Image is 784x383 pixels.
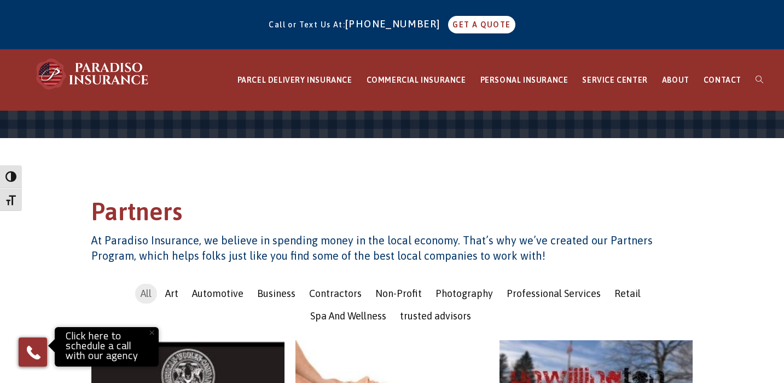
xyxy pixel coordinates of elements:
[662,76,689,84] span: ABOUT
[400,310,471,322] span: trusted advisors
[375,288,422,299] span: Non-Profit
[655,50,696,111] a: ABOUT
[310,310,386,322] span: Spa And Wellness
[480,76,568,84] span: PERSONAL INSURANCE
[141,288,152,299] span: All
[367,76,466,84] span: COMMERCIAL INSURANCE
[575,50,654,111] a: SERVICE CENTER
[614,288,641,299] span: Retail
[435,288,493,299] span: Photography
[704,76,741,84] span: CONTACT
[165,288,178,299] span: Art
[33,58,153,90] img: Paradiso Insurance
[507,288,601,299] span: Professional Services
[309,288,362,299] span: Contractors
[582,76,647,84] span: SERVICE CENTER
[91,233,693,264] h4: At Paradiso Insurance, we believe in spending money in the local economy. That’s why we’ve create...
[448,16,515,33] a: GET A QUOTE
[57,330,156,364] p: Click here to schedule a call with our agency
[192,288,243,299] span: Automotive
[257,288,295,299] span: Business
[345,18,446,30] a: [PHONE_NUMBER]
[140,321,164,345] button: Close
[230,50,359,111] a: PARCEL DELIVERY INSURANCE
[237,76,352,84] span: PARCEL DELIVERY INSURANCE
[25,344,42,361] img: Phone icon
[269,20,345,29] span: Call or Text Us At:
[359,50,473,111] a: COMMERCIAL INSURANCE
[696,50,748,111] a: CONTACT
[91,196,693,233] h1: Partners
[473,50,576,111] a: PERSONAL INSURANCE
